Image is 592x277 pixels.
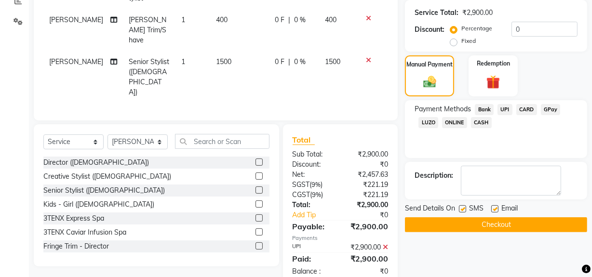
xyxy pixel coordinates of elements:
span: UPI [498,104,512,115]
div: Senior Stylist ([DEMOGRAPHIC_DATA]) [43,185,165,196]
label: Percentage [461,24,492,33]
div: Service Total: [415,8,458,18]
span: 400 [325,15,336,24]
div: 3TENX Caviar Infusion Spa [43,227,126,237]
span: 9% [312,191,322,198]
span: CARD [516,104,537,115]
button: Checkout [405,217,587,232]
span: 0 F [275,57,284,67]
span: Senior Stylist ([DEMOGRAPHIC_DATA]) [129,57,169,96]
a: Add Tip [285,210,350,220]
span: 0 % [294,57,306,67]
div: ₹221.19 [340,180,395,190]
div: Paid: [285,253,340,264]
label: Redemption [477,59,510,68]
div: Creative Stylist ([DEMOGRAPHIC_DATA]) [43,171,171,182]
div: Payable: [285,221,340,232]
div: Kids - Girl ([DEMOGRAPHIC_DATA]) [43,199,154,210]
span: CASH [471,117,492,128]
span: ONLINE [442,117,467,128]
span: 1500 [216,57,231,66]
img: _gift.svg [482,74,504,91]
div: Discount: [415,25,444,35]
div: ₹0 [340,266,395,277]
div: Discount: [285,159,340,170]
img: _cash.svg [419,75,440,90]
div: 3TENX Express Spa [43,213,104,224]
div: Description: [415,171,453,181]
span: [PERSON_NAME] Trim/Shave [129,15,166,44]
span: 0 F [275,15,284,25]
div: ( ) [285,190,340,200]
span: | [288,15,290,25]
div: Fringe Trim - Director [43,241,109,251]
span: Total [293,135,315,145]
label: Manual Payment [406,60,453,69]
span: [PERSON_NAME] [49,57,103,66]
span: 400 [216,15,228,24]
div: ₹0 [350,210,395,220]
div: Balance : [285,266,340,277]
div: ₹2,900.00 [340,200,395,210]
span: CGST [293,190,310,199]
div: Net: [285,170,340,180]
div: ₹2,457.63 [340,170,395,180]
span: LUZO [418,117,438,128]
div: ₹2,900.00 [340,149,395,159]
div: Director ([DEMOGRAPHIC_DATA]) [43,158,149,168]
span: Bank [475,104,494,115]
span: Email [501,203,518,215]
span: 1500 [325,57,340,66]
div: Total: [285,200,340,210]
span: 1 [181,57,185,66]
div: Payments [293,234,389,242]
label: Fixed [461,37,476,45]
span: SMS [469,203,484,215]
span: [PERSON_NAME] [49,15,103,24]
span: 1 [181,15,185,24]
div: ₹2,900.00 [340,242,395,252]
span: 9% [312,181,321,188]
div: Sub Total: [285,149,340,159]
span: SGST [293,180,310,189]
span: GPay [541,104,561,115]
div: ₹2,900.00 [340,221,395,232]
div: ₹221.19 [340,190,395,200]
div: ₹0 [340,159,395,170]
div: UPI [285,242,340,252]
span: Send Details On [405,203,455,215]
input: Search or Scan [175,134,269,149]
div: ₹2,900.00 [340,253,395,264]
div: ₹2,900.00 [462,8,493,18]
span: Payment Methods [415,104,471,114]
span: 0 % [294,15,306,25]
div: ( ) [285,180,340,190]
span: | [288,57,290,67]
